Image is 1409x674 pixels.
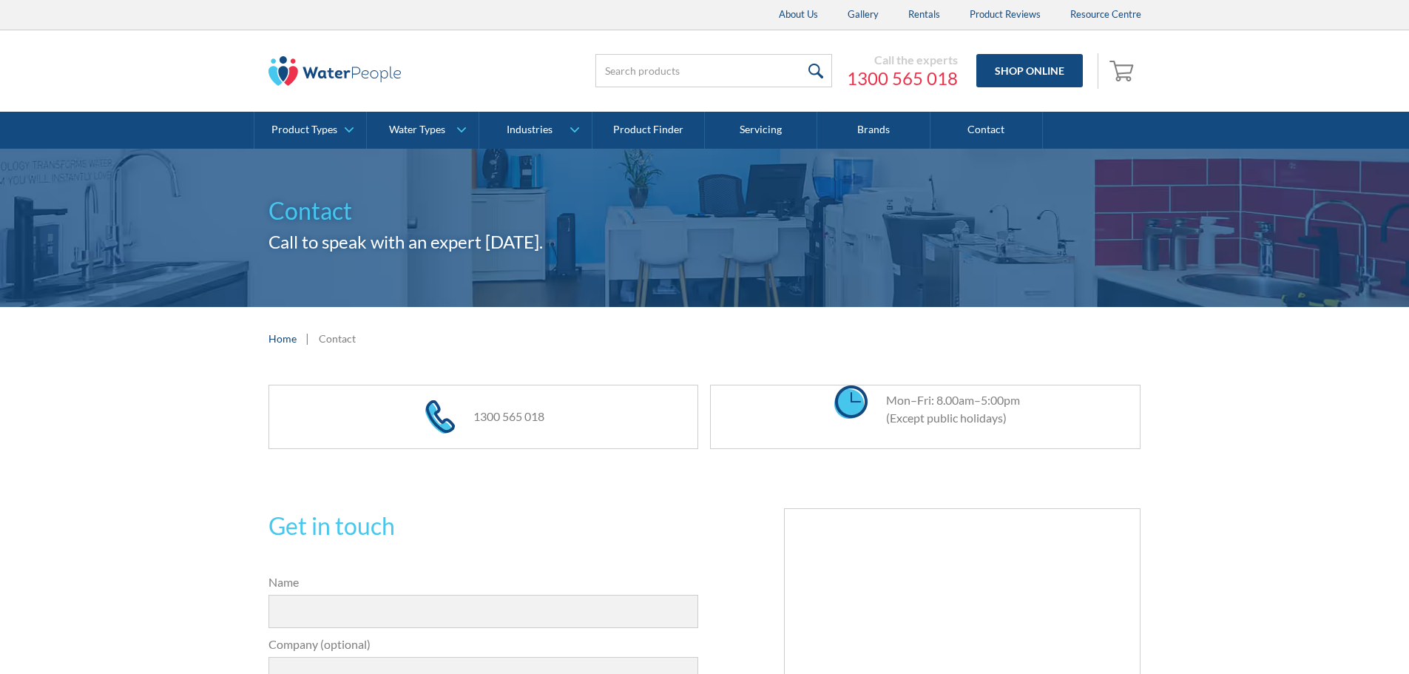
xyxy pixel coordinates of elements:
h2: Get in touch [268,508,699,544]
label: Company (optional) [268,636,699,653]
img: The Water People [268,56,402,86]
a: Water Types [367,112,479,149]
a: 1300 565 018 [847,67,958,90]
a: Product Finder [592,112,705,149]
div: Contact [319,331,356,346]
a: Product Types [254,112,366,149]
a: 1300 565 018 [473,409,544,423]
img: clock icon [834,385,868,419]
a: Servicing [705,112,817,149]
img: shopping cart [1109,58,1138,82]
input: Search products [595,54,832,87]
img: phone icon [425,400,455,434]
label: Name [268,573,699,591]
div: Water Types [389,124,445,136]
h1: Contact [268,193,1141,229]
a: Contact [930,112,1043,149]
div: Call the experts [847,53,958,67]
a: Home [268,331,297,346]
div: | [304,329,311,347]
iframe: podium webchat widget bubble [1261,600,1409,674]
div: Mon–Fri: 8.00am–5:00pm (Except public holidays) [871,391,1020,427]
div: Industries [507,124,553,136]
h2: Call to speak with an expert [DATE]. [268,229,1141,255]
a: Shop Online [976,54,1083,87]
a: Open cart [1106,53,1141,89]
div: Product Types [271,124,337,136]
a: Brands [817,112,930,149]
a: Industries [479,112,591,149]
